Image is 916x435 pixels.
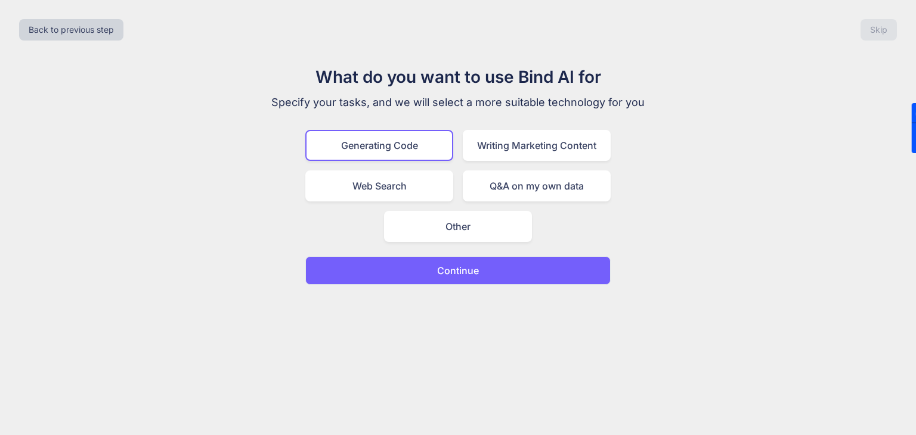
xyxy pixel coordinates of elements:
[258,94,658,111] p: Specify your tasks, and we will select a more suitable technology for you
[861,19,897,41] button: Skip
[463,170,611,201] div: Q&A on my own data
[258,64,658,89] h1: What do you want to use Bind AI for
[437,263,479,278] p: Continue
[305,170,453,201] div: Web Search
[463,130,611,161] div: Writing Marketing Content
[384,211,532,242] div: Other
[305,130,453,161] div: Generating Code
[305,256,611,285] button: Continue
[19,19,123,41] button: Back to previous step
